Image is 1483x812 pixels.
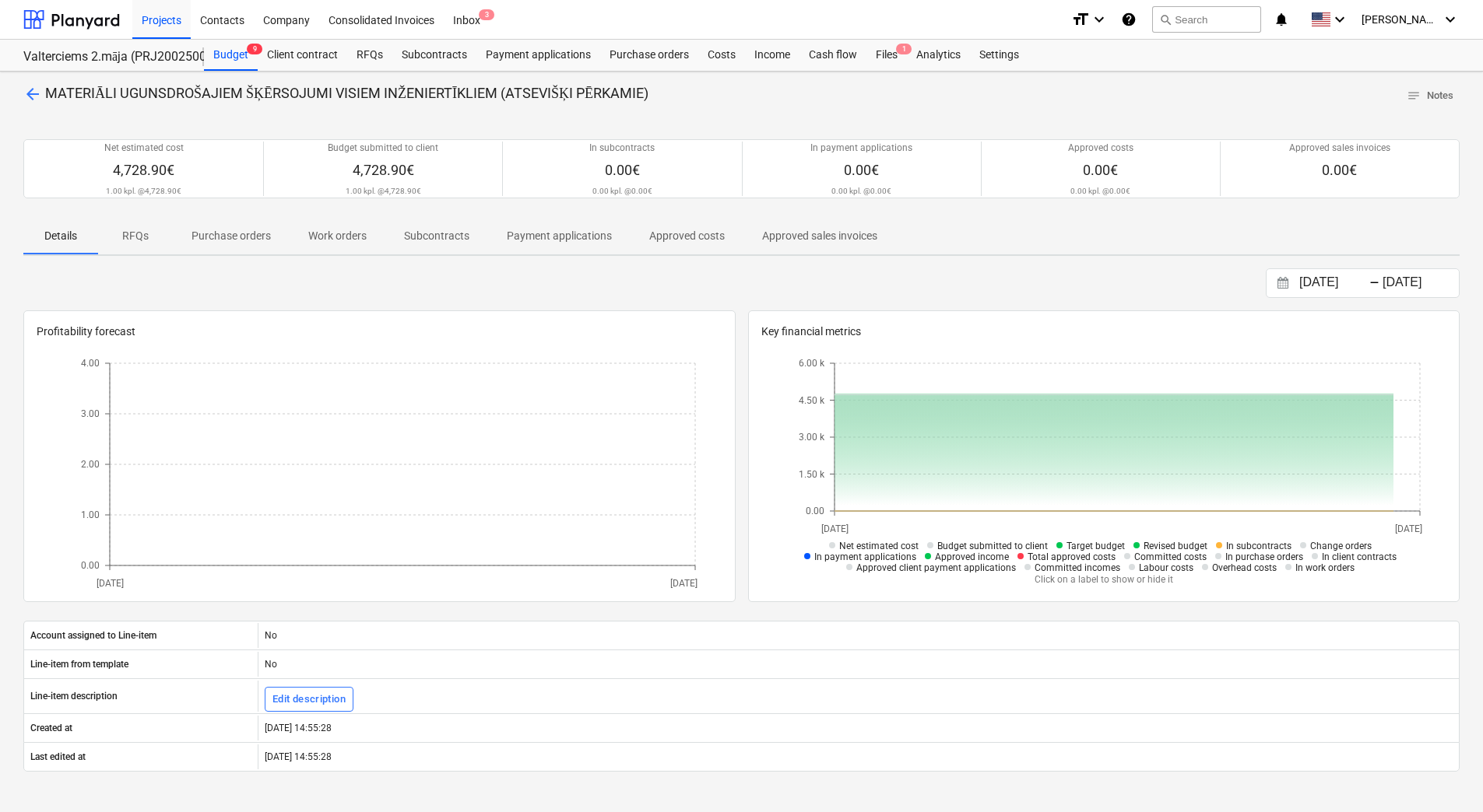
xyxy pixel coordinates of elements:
[258,40,347,71] a: Client contract
[907,40,970,71] a: Analytics
[788,573,1420,586] p: Click on a label to show or hide it
[1362,13,1439,26] span: [PERSON_NAME]
[799,432,825,443] tspan: 3.00 k
[117,228,154,244] p: RFQs
[1035,562,1120,573] span: Committed incomes
[1121,10,1137,29] i: Knowledge base
[1322,551,1397,562] span: In client contracts
[1296,272,1376,294] input: Start Date
[1144,541,1207,551] span: Revised budget
[507,228,612,244] p: Payment applications
[1159,13,1172,26] span: search
[589,142,655,155] p: In subcontracts
[1295,562,1355,573] span: In work orders
[1407,87,1453,105] span: Notes
[204,40,258,71] div: Budget
[81,510,100,521] tspan: 1.00
[1225,551,1303,562] span: In purchase orders
[896,44,912,54] span: 1
[81,409,100,420] tspan: 3.00
[799,395,825,406] tspan: 4.50 k
[1289,142,1390,155] p: Approved sales invoices
[821,523,848,534] tspan: [DATE]
[1071,10,1090,29] i: format_size
[1139,562,1193,573] span: Labour costs
[45,85,648,101] span: MATERIĀLI UGUNSDROŠAJIEM ŠĶĒRSOJUMI VISIEM INŽENIERTĪKLIEM (ATSEVIŠĶI PĒRKAMIE)
[600,40,698,71] a: Purchase orders
[745,40,799,71] a: Income
[806,506,824,517] tspan: 0.00
[810,142,912,155] p: In payment applications
[1405,737,1483,812] iframe: Chat Widget
[258,744,1459,769] div: [DATE] 14:55:28
[30,629,156,642] p: Account assigned to Line-item
[1090,10,1109,29] i: keyboard_arrow_down
[970,40,1028,71] a: Settings
[30,751,86,764] p: Last edited at
[1068,142,1133,155] p: Approved costs
[799,359,825,369] tspan: 6.00 k
[258,623,1459,648] div: No
[856,562,1016,573] span: Approved client payment applications
[265,687,353,712] button: Edit description
[649,228,725,244] p: Approved costs
[866,40,907,71] div: Files
[258,652,1459,677] div: No
[37,324,722,340] p: Profitability forecast
[1400,84,1460,108] button: Notes
[1379,272,1459,294] input: End Date
[814,551,916,562] span: In payment applications
[605,162,640,178] span: 0.00€
[1330,10,1349,29] i: keyboard_arrow_down
[1134,551,1207,562] span: Committed costs
[762,228,877,244] p: Approved sales invoices
[23,49,185,65] div: Valterciems 2.māja (PRJ2002500) - 2601936
[592,186,652,196] p: 0.00 kpl. @ 0.00€
[476,40,600,71] a: Payment applications
[866,40,907,71] a: Files1
[106,186,181,196] p: 1.00 kpl. @ 4,728.90€
[30,722,72,735] p: Created at
[1395,523,1422,534] tspan: [DATE]
[272,691,346,709] div: Edit description
[204,40,258,71] a: Budget9
[347,40,392,71] a: RFQs
[1369,278,1379,288] div: -
[113,162,174,178] span: 4,728.90€
[404,228,469,244] p: Subcontracts
[831,186,891,196] p: 0.00 kpl. @ 0.00€
[81,460,100,471] tspan: 2.00
[1070,186,1130,196] p: 0.00 kpl. @ 0.00€
[97,578,124,589] tspan: [DATE]
[392,40,476,71] a: Subcontracts
[1028,551,1116,562] span: Total approved costs
[799,469,825,480] tspan: 1.50 k
[937,541,1048,551] span: Budget submitted to client
[1226,541,1291,551] span: In subcontracts
[192,228,271,244] p: Purchase orders
[1407,89,1421,103] span: notes
[670,578,698,589] tspan: [DATE]
[1212,562,1277,573] span: Overhead costs
[1152,6,1261,33] button: Search
[1441,10,1460,29] i: keyboard_arrow_down
[479,9,494,20] span: 3
[799,40,866,71] a: Cash flow
[328,142,438,155] p: Budget submitted to client
[308,228,367,244] p: Work orders
[1083,162,1118,178] span: 0.00€
[698,40,745,71] a: Costs
[761,324,1447,340] p: Key financial metrics
[30,690,118,703] p: Line-item description
[844,162,879,178] span: 0.00€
